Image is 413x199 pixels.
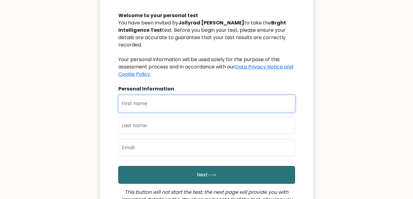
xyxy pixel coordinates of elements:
a: Data Privacy Notice and Cookie Policy. [118,63,293,78]
b: Jollyrad [PERSON_NAME] [178,19,244,26]
div: Personal Information [118,85,295,93]
b: Brght Intelligence Test [118,19,286,34]
div: You have been invited by to take the test. Before you begin your test, please ensure your details... [118,19,295,78]
input: Email [118,139,295,156]
button: Next [118,166,295,184]
input: Last name [118,117,295,134]
div: Welcome to your personal test [118,12,295,19]
input: First name [118,95,295,112]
